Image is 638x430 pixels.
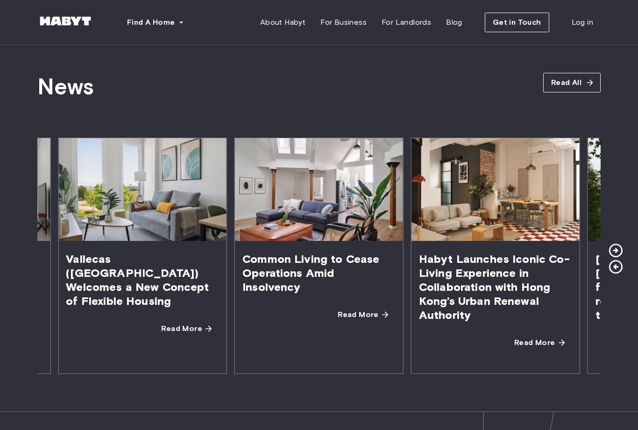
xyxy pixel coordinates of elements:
[260,17,305,28] span: About Habyt
[37,16,93,26] img: Habyt
[37,73,94,100] span: News
[543,73,601,92] a: Read All
[572,17,593,28] span: Log in
[493,17,541,28] span: Get in Touch
[514,337,555,348] span: Read More
[313,13,374,32] a: For Business
[320,17,367,28] span: For Business
[58,241,227,319] span: Vallecas ([GEOGRAPHIC_DATA]) Welcomes a New Concept of Flexible Housing
[507,333,572,352] a: Read More
[564,13,601,32] a: Log in
[253,13,313,32] a: About Habyt
[446,17,462,28] span: Blog
[411,241,580,333] span: Habyt Launches Iconic Co-Living Experience in Collaboration with Hong Kong’s Urban Renewal Authority
[374,13,439,32] a: For Landlords
[439,13,470,32] a: Blog
[127,17,175,28] span: Find A Home
[161,323,202,334] span: Read More
[330,305,396,324] a: Read More
[338,309,379,320] span: Read More
[120,13,191,32] button: Find A Home
[154,319,219,338] a: Read More
[551,77,581,88] span: Read All
[235,241,403,305] span: Common Living to Cease Operations Amid Insolvency
[382,17,431,28] span: For Landlords
[485,13,549,32] button: Get in Touch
